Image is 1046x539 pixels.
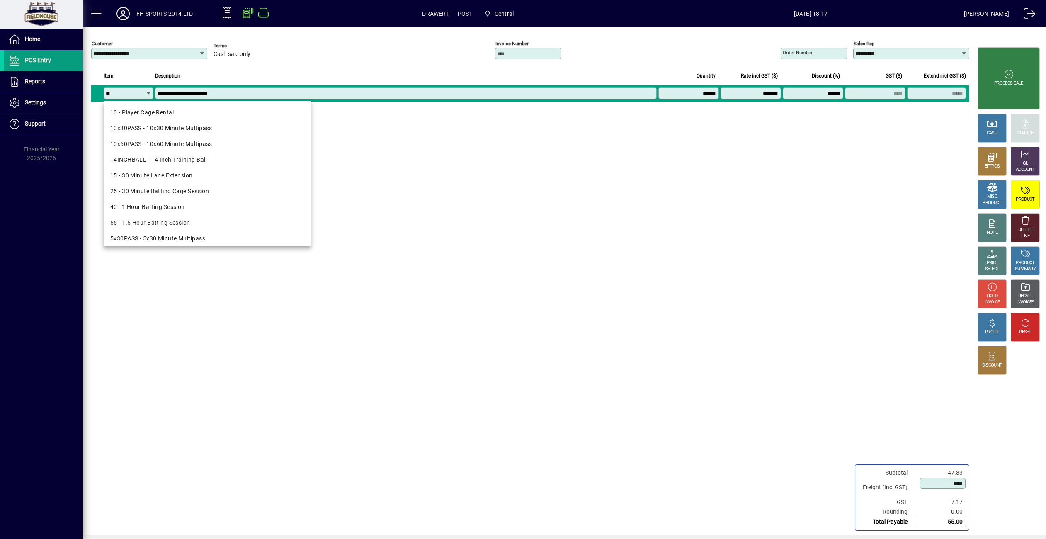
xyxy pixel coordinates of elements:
[1016,260,1034,266] div: PRODUCT
[916,507,966,517] td: 0.00
[104,136,311,152] mat-option: 10x60PASS - 10x60 Minute Multipass
[110,234,304,243] div: 5x30PASS - 5x30 Minute Multipass
[987,260,998,266] div: PRICE
[1015,266,1036,272] div: SUMMARY
[136,7,193,20] div: FH SPORTS 2014 LTD
[859,468,916,478] td: Subtotal
[110,124,304,133] div: 10x30PASS - 10x30 Minute Multipass
[854,41,874,46] mat-label: Sales rep
[987,230,997,236] div: NOTE
[25,36,40,42] span: Home
[25,120,46,127] span: Support
[916,517,966,527] td: 55.00
[25,57,51,63] span: POS Entry
[982,362,1002,369] div: DISCOUNT
[110,171,304,180] div: 15 - 30 Minute Lane Extension
[214,43,263,49] span: Terms
[987,130,997,136] div: CASH
[1018,293,1033,299] div: RECALL
[110,6,136,21] button: Profile
[110,203,304,211] div: 40 - 1 Hour Batting Session
[4,29,83,50] a: Home
[987,293,997,299] div: HOLD
[104,183,311,199] mat-option: 25 - 30 Minute Batting Cage Session
[859,517,916,527] td: Total Payable
[104,152,311,168] mat-option: 14INCHBALL - 14 Inch Training Ball
[495,7,514,20] span: Central
[994,80,1023,87] div: PROCESS SALE
[1019,329,1031,335] div: RESET
[4,114,83,134] a: Support
[92,41,113,46] mat-label: Customer
[886,71,902,80] span: GST ($)
[214,51,250,58] span: Cash sale only
[110,140,304,148] div: 10x60PASS - 10x60 Minute Multipass
[964,7,1009,20] div: [PERSON_NAME]
[110,187,304,196] div: 25 - 30 Minute Batting Cage Session
[916,498,966,507] td: 7.17
[1016,299,1034,306] div: INVOICES
[983,200,1001,206] div: PRODUCT
[916,468,966,478] td: 47.83
[104,215,311,231] mat-option: 55 - 1.5 Hour Batting Session
[110,108,304,117] div: 10 - Player Cage Rental
[104,120,311,136] mat-option: 10x30PASS - 10x30 Minute Multipass
[985,329,999,335] div: PROFIT
[741,71,778,80] span: Rate incl GST ($)
[1016,197,1034,203] div: PRODUCT
[495,41,529,46] mat-label: Invoice number
[110,155,304,164] div: 14INCHBALL - 14 Inch Training Ball
[987,194,997,200] div: MISC
[924,71,966,80] span: Extend incl GST ($)
[104,71,114,80] span: Item
[1016,167,1035,173] div: ACCOUNT
[859,478,916,498] td: Freight (Incl GST)
[812,71,840,80] span: Discount (%)
[25,99,46,106] span: Settings
[658,7,964,20] span: [DATE] 18:17
[25,78,45,85] span: Reports
[1023,160,1028,167] div: GL
[110,219,304,227] div: 55 - 1.5 Hour Batting Session
[155,71,180,80] span: Description
[481,6,517,21] span: Central
[104,168,311,183] mat-option: 15 - 30 Minute Lane Extension
[859,498,916,507] td: GST
[104,231,311,246] mat-option: 5x30PASS - 5x30 Minute Multipass
[104,104,311,120] mat-option: 10 - Player Cage Rental
[1017,130,1034,136] div: CHARGE
[1018,227,1032,233] div: DELETE
[1021,233,1029,239] div: LINE
[4,92,83,113] a: Settings
[422,7,449,20] span: DRAWER1
[104,199,311,215] mat-option: 40 - 1 Hour Batting Session
[859,507,916,517] td: Rounding
[985,266,1000,272] div: SELECT
[985,163,1000,170] div: EFTPOS
[4,71,83,92] a: Reports
[1017,2,1036,29] a: Logout
[984,299,1000,306] div: INVOICE
[458,7,473,20] span: POS1
[783,50,813,56] mat-label: Order number
[697,71,716,80] span: Quantity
